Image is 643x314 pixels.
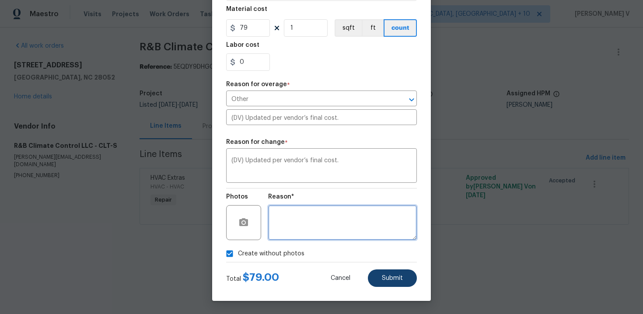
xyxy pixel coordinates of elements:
[331,275,350,282] span: Cancel
[382,275,403,282] span: Submit
[226,139,285,145] h5: Reason for change
[238,249,304,258] span: Create without photos
[268,194,294,200] h5: Reason*
[405,94,418,106] button: Open
[335,19,362,37] button: sqft
[226,42,259,48] h5: Labor cost
[226,273,279,283] div: Total
[231,157,412,176] textarea: (DV) Updated per vendor’s final cost.
[243,272,279,283] span: $ 79.00
[226,93,392,106] input: Select a reason for overage
[226,112,417,125] input: Please mention the details of overage here
[226,6,267,12] h5: Material cost
[384,19,417,37] button: count
[362,19,384,37] button: ft
[317,269,364,287] button: Cancel
[368,269,417,287] button: Submit
[226,194,248,200] h5: Photos
[226,81,287,87] h5: Reason for overage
